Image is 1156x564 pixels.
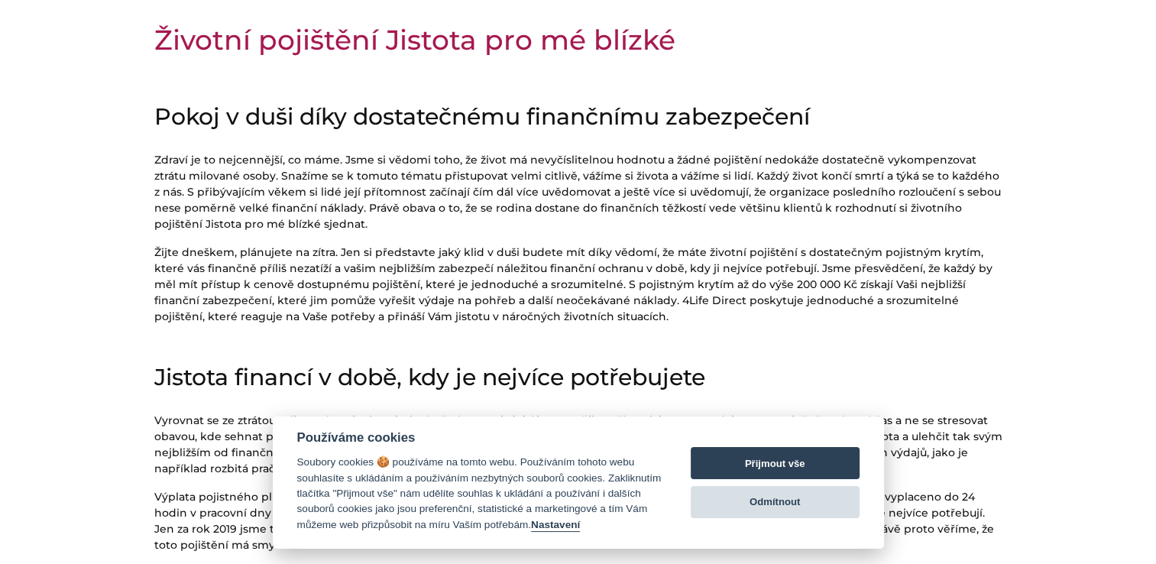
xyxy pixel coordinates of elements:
[531,519,580,532] button: Nastavení
[154,413,1002,477] p: Vyrovnat se ze ztrátou milované osoby je velmi náročné. Toto období byste měli prožívat tichou vz...
[154,489,1002,553] p: Výplata pojistného plnění je osvobozena od daně a nespadá do dědického řízení. Pojistné plnění z ...
[154,245,1002,325] p: Žijte dneškem, plánujete na zítra. Jen si představte jaký klid v duši budete mít díky vědomí, že ...
[297,455,662,533] div: Soubory cookies 🍪 používáme na tomto webu. Používáním tohoto webu souhlasíte s ukládáním a použív...
[691,447,860,479] button: Přijmout vše
[154,21,1002,59] h1: Životní pojištění Jistota pro mé blízké
[154,152,1002,232] p: Zdraví je to nejcennější, co máme. Jsme si vědomi toho, že život má nevyčíslitelnou hodnotu a žád...
[691,486,860,518] button: Odmítnout
[297,430,662,446] div: Používáme cookies
[154,364,1002,391] h2: Jistota financí v době, kdy je nejvíce potřebujete
[154,103,1002,131] h2: Pokoj v duši díky dostatečnému finančnímu zabezpečení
